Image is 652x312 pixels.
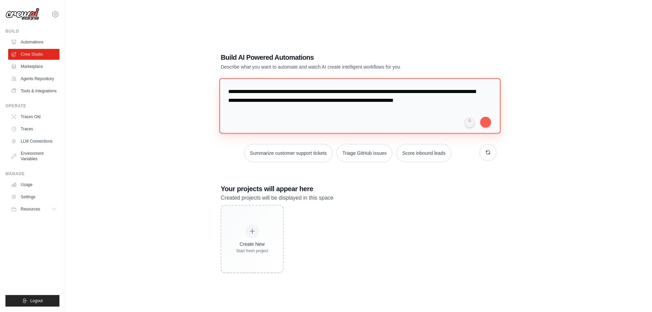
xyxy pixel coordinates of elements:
[8,61,59,72] a: Marketplace
[5,171,59,177] div: Manage
[8,73,59,84] a: Agents Repository
[479,144,496,161] button: Get new suggestions
[8,136,59,147] a: LLM Connections
[244,144,332,162] button: Summarize customer support tickets
[221,53,449,62] h1: Build AI Powered Automations
[618,279,652,312] iframe: Chat Widget
[465,117,475,128] button: Click to speak your automation idea
[8,111,59,122] a: Traces Old
[5,295,59,307] button: Logout
[30,298,43,304] span: Logout
[8,204,59,215] button: Resources
[5,103,59,109] div: Operate
[5,8,39,21] img: Logo
[8,124,59,134] a: Traces
[8,179,59,190] a: Usage
[221,184,496,194] h3: Your projects will appear here
[8,191,59,202] a: Settings
[8,86,59,96] a: Tools & Integrations
[5,29,59,34] div: Build
[236,248,268,254] div: Start fresh project
[8,37,59,48] a: Automations
[21,206,40,212] span: Resources
[221,63,449,70] p: Describe what you want to automate and watch AI create intelligent workflows for you
[8,49,59,60] a: Crew Studio
[221,194,496,202] p: Created projects will be displayed in this space
[337,144,392,162] button: Triage GitHub issues
[236,241,268,247] div: Create New
[396,144,451,162] button: Score inbound leads
[8,148,59,164] a: Environment Variables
